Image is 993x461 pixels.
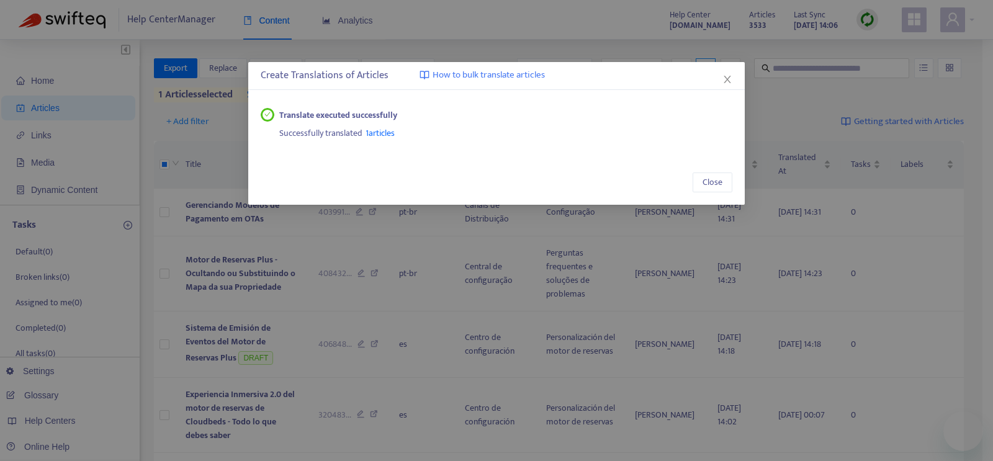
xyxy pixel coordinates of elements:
button: Close [721,73,734,86]
div: Successfully translated [279,122,733,141]
a: How to bulk translate articles [420,68,545,83]
span: 1 articles [366,126,395,140]
span: check [264,111,271,118]
span: Close [703,176,722,189]
div: Create Translations of Articles [261,68,732,83]
button: Close [693,172,732,192]
iframe: Button to launch messaging window [943,411,983,451]
span: How to bulk translate articles [433,68,545,83]
img: image-link [420,70,429,80]
strong: Translate executed successfully [279,109,397,122]
span: close [722,74,732,84]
